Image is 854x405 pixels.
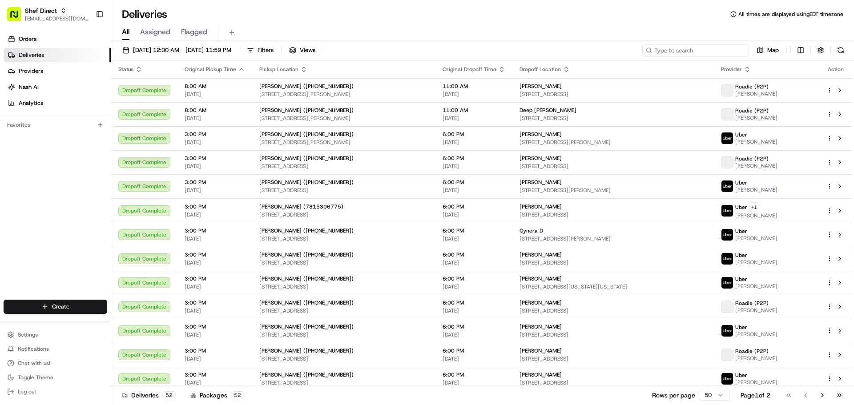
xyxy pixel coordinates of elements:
span: Filters [258,46,274,54]
span: API Documentation [84,175,143,184]
span: [DATE] [443,331,505,338]
span: [PERSON_NAME] [520,275,562,282]
span: Roadie (P2P) [735,155,769,162]
span: [STREET_ADDRESS][PERSON_NAME] [259,139,428,146]
span: 6:00 PM [443,131,505,138]
span: [DATE] [443,283,505,290]
a: 💻API Documentation [72,171,146,187]
span: Status [118,66,133,73]
span: [STREET_ADDRESS] [520,115,707,122]
span: [DATE] [185,163,245,170]
span: [PERSON_NAME] [735,162,777,169]
span: [STREET_ADDRESS] [259,259,428,266]
span: • [64,138,67,145]
a: Analytics [4,96,111,110]
span: [STREET_ADDRESS] [520,211,707,218]
span: 3:00 PM [185,275,245,282]
span: Roadie (P2P) [735,300,769,307]
span: Toggle Theme [18,374,53,381]
span: 3:00 PM [185,227,245,234]
span: Roadie (P2P) [735,83,769,90]
span: 3:00 PM [185,179,245,186]
span: 8:00 AM [185,107,245,114]
div: Past conversations [9,116,57,123]
span: [PERSON_NAME] [520,131,562,138]
span: All times are displayed using EDT timezone [738,11,843,18]
input: Clear [23,57,147,67]
img: uber-new-logo.jpeg [721,180,733,192]
span: [PERSON_NAME] [520,323,562,330]
button: [DATE] 12:00 AM - [DATE] 11:59 PM [118,44,235,56]
div: Start new chat [40,85,146,94]
span: Shef Direct [25,6,57,15]
span: Create [52,303,69,311]
span: Knowledge Base [18,175,68,184]
button: See all [138,114,162,124]
span: [PERSON_NAME] [735,235,777,242]
button: Views [285,44,319,56]
span: [STREET_ADDRESS] [520,355,707,362]
span: Uber [735,131,747,138]
span: [PERSON_NAME] [735,114,777,121]
a: 📗Knowledge Base [5,171,72,187]
span: [DATE] [443,115,505,122]
span: [PERSON_NAME] [520,299,562,306]
span: Nash AI [19,83,39,91]
div: 52 [231,391,244,399]
div: 📗 [9,176,16,183]
span: 3:00 PM [185,131,245,138]
button: [EMAIL_ADDRESS][DOMAIN_NAME] [25,15,89,22]
span: [DATE] [443,91,505,98]
span: Original Dropoff Time [443,66,496,73]
img: uber-new-logo.jpeg [721,373,733,385]
span: [STREET_ADDRESS] [259,307,428,314]
span: [PERSON_NAME] [735,379,777,386]
button: +1 [749,202,759,212]
span: [DATE] [443,379,505,386]
img: 8571987876998_91fb9ceb93ad5c398215_72.jpg [19,85,35,101]
span: [DATE] [443,187,505,194]
span: [DATE] [185,187,245,194]
span: [DATE] [185,259,245,266]
input: Type to search [642,44,749,56]
span: [DATE] [185,139,245,146]
span: [PERSON_NAME] ([PHONE_NUMBER]) [259,131,354,138]
img: uber-new-logo.jpeg [721,253,733,265]
span: [DATE] [69,138,87,145]
span: 11:00 AM [443,107,505,114]
span: Map [767,46,779,54]
span: [PERSON_NAME] [735,259,777,266]
a: Nash AI [4,80,111,94]
span: [PERSON_NAME] ([PHONE_NUMBER]) [259,347,354,354]
span: Original Pickup Time [185,66,236,73]
span: [PERSON_NAME] [520,251,562,258]
span: Uber [735,372,747,379]
span: [DATE] [443,307,505,314]
span: Flagged [181,27,207,37]
span: Pylon [89,196,108,203]
div: Deliveries [122,391,176,400]
a: Providers [4,64,111,78]
img: uber-new-logo.jpeg [721,229,733,241]
span: [PERSON_NAME] ([PHONE_NUMBER]) [259,275,354,282]
span: [PERSON_NAME] ([PHONE_NUMBER]) [259,107,354,114]
span: [PERSON_NAME] ([PHONE_NUMBER]) [259,299,354,306]
span: 6:00 PM [443,371,505,378]
span: [STREET_ADDRESS] [259,211,428,218]
span: [PERSON_NAME] [735,212,777,219]
span: Deliveries [19,51,44,59]
span: [STREET_ADDRESS] [259,379,428,386]
p: Rows per page [652,391,695,400]
span: 6:00 PM [443,347,505,354]
span: [DATE] [443,235,505,242]
span: 3:00 PM [185,155,245,162]
span: All [122,27,129,37]
span: Notifications [18,345,49,353]
span: [PERSON_NAME] [520,371,562,378]
span: [DATE] [443,211,505,218]
span: [DATE] [185,307,245,314]
span: [STREET_ADDRESS][US_STATE][US_STATE] [520,283,707,290]
button: Toggle Theme [4,371,107,384]
button: Chat with us! [4,357,107,369]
